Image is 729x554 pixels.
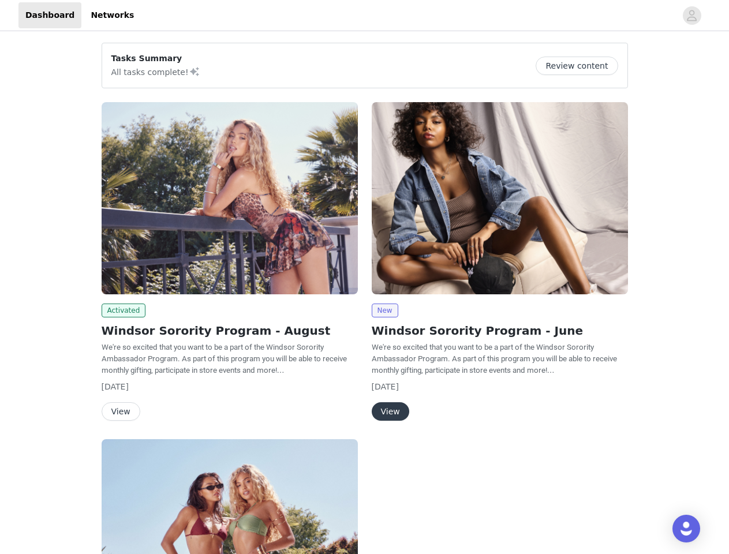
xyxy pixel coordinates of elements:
[84,2,141,28] a: Networks
[111,53,200,65] p: Tasks Summary
[102,322,358,339] h2: Windsor Sorority Program - August
[372,304,398,317] span: New
[102,407,140,416] a: View
[672,515,700,542] div: Open Intercom Messenger
[372,407,409,416] a: View
[372,343,617,375] span: We're so excited that you want to be a part of the Windsor Sorority Ambassador Program. As part o...
[102,102,358,294] img: Windsor
[372,322,628,339] h2: Windsor Sorority Program - June
[18,2,81,28] a: Dashboard
[536,57,618,75] button: Review content
[372,402,409,421] button: View
[102,402,140,421] button: View
[111,65,200,78] p: All tasks complete!
[686,6,697,25] div: avatar
[102,343,347,375] span: We're so excited that you want to be a part of the Windsor Sorority Ambassador Program. As part o...
[372,382,399,391] span: [DATE]
[372,102,628,294] img: Windsor
[102,304,146,317] span: Activated
[102,382,129,391] span: [DATE]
